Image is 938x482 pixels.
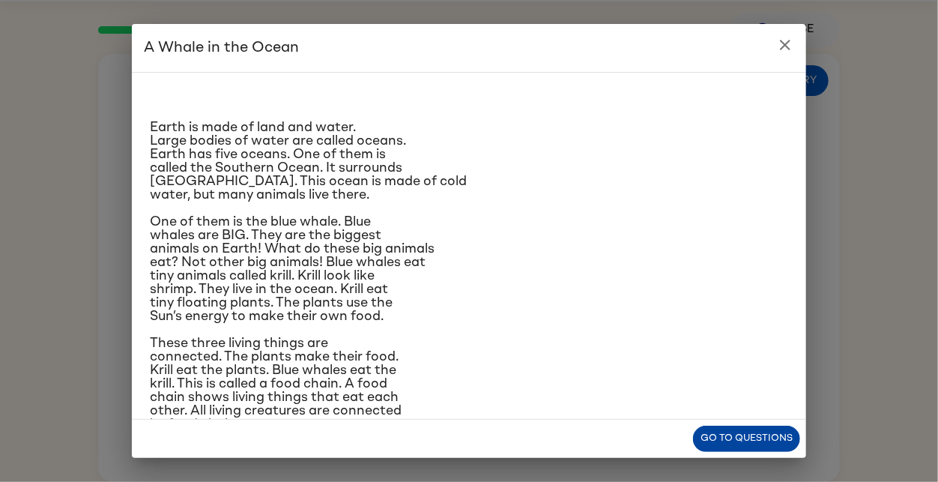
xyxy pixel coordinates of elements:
[150,215,435,323] span: One of them is the blue whale. Blue whales are BIG. They are the biggest animals on Earth! What d...
[132,24,806,72] h2: A Whale in the Ocean
[693,426,800,452] button: Go to questions
[770,30,800,60] button: close
[150,337,402,431] span: These three living things are connected. The plants make their food. Krill eat the plants. Blue w...
[150,121,467,202] span: Earth is made of land and water. Large bodies of water are called oceans. Earth has five oceans. ...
